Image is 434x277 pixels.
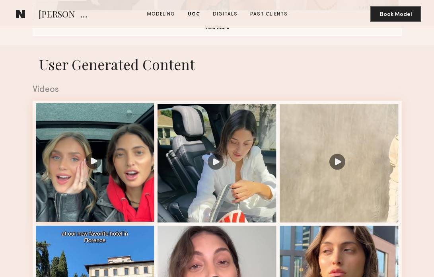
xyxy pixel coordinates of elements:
[26,55,408,74] h1: User Generated Content
[185,11,203,18] a: UGC
[39,8,94,22] span: [PERSON_NAME]
[370,10,421,17] a: Book Model
[144,11,178,18] a: Modeling
[370,6,421,22] button: Book Model
[210,11,241,18] a: Digitals
[33,86,402,94] div: Videos
[247,11,291,18] a: Past Clients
